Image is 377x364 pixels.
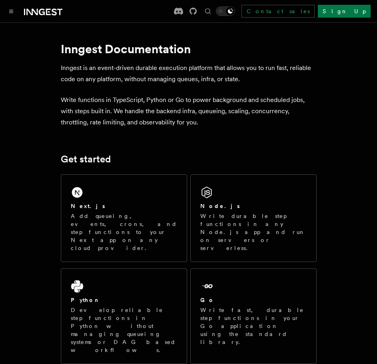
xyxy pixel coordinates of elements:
h1: Inngest Documentation [61,42,317,56]
a: Node.jsWrite durable step functions in any Node.js app and run on servers or serverless. [190,174,317,262]
h2: Go [200,296,215,304]
a: Sign Up [318,5,371,18]
a: GoWrite fast, durable step functions in your Go application using the standard library. [190,268,317,364]
a: Get started [61,154,111,165]
p: Write durable step functions in any Node.js app and run on servers or serverless. [200,212,307,252]
p: Write fast, durable step functions in your Go application using the standard library. [200,306,307,346]
h2: Next.js [71,202,105,210]
h2: Node.js [200,202,240,210]
button: Toggle navigation [6,6,16,16]
p: Inngest is an event-driven durable execution platform that allows you to run fast, reliable code ... [61,62,317,85]
a: PythonDevelop reliable step functions in Python without managing queueing systems or DAG based wo... [61,268,187,364]
a: Next.jsAdd queueing, events, crons, and step functions to your Next app on any cloud provider. [61,174,187,262]
p: Write functions in TypeScript, Python or Go to power background and scheduled jobs, with steps bu... [61,94,317,128]
p: Add queueing, events, crons, and step functions to your Next app on any cloud provider. [71,212,177,252]
button: Find something... [203,6,213,16]
p: Develop reliable step functions in Python without managing queueing systems or DAG based workflows. [71,306,177,354]
h2: Python [71,296,100,304]
a: Contact sales [241,5,315,18]
button: Toggle dark mode [216,6,235,16]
